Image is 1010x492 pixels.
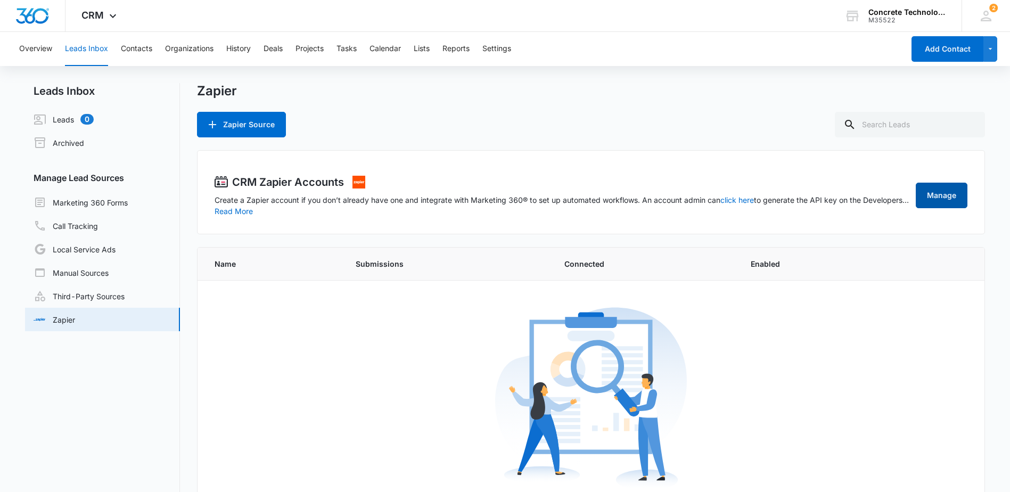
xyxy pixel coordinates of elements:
button: Contacts [121,32,152,66]
a: Manage [916,183,967,208]
h2: CRM Zapier Accounts [232,174,344,190]
h2: Leads Inbox [25,83,180,99]
span: Name [215,258,330,269]
button: History [226,32,251,66]
a: Local Service Ads [34,243,116,256]
span: Enabled [751,258,881,269]
button: Settings [482,32,511,66]
a: Zapier [34,314,75,325]
span: Submissions [356,258,539,269]
p: Create a Zapier account if you don’t already have one and integrate with Marketing 360® to set up... [215,194,909,206]
a: Leads0 [34,113,94,126]
button: Lists [414,32,430,66]
div: account name [868,8,946,17]
button: Add Contact [912,36,983,62]
button: Read More [215,208,253,215]
button: Organizations [165,32,214,66]
a: Call Tracking [34,219,98,232]
a: Marketing 360 Forms [34,196,128,209]
a: Archived [34,136,84,149]
img: settings.integrations.zapier.alt [352,176,365,188]
div: notifications count [989,4,998,12]
button: Deals [264,32,283,66]
input: Search Leads [835,112,985,137]
button: Reports [442,32,470,66]
h1: Zapier [197,83,237,99]
button: Leads Inbox [65,32,108,66]
button: Tasks [336,32,357,66]
div: account id [868,17,946,24]
a: click here [720,195,754,204]
button: Projects [295,32,324,66]
span: 2 [989,4,998,12]
a: Third-Party Sources [34,290,125,302]
h3: Manage Lead Sources [25,171,180,184]
span: Connected [564,258,725,269]
button: Calendar [369,32,401,66]
button: Overview [19,32,52,66]
button: Zapier Source [197,112,286,137]
span: CRM [81,10,104,21]
a: Manual Sources [34,266,109,279]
